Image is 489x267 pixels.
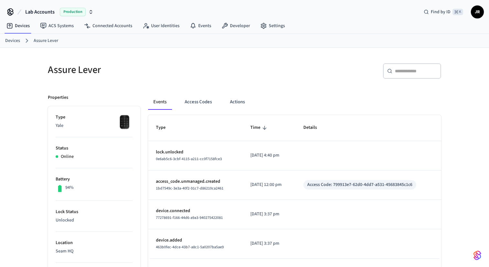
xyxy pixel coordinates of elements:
[250,181,288,188] p: [DATE] 12:00 pm
[250,123,269,133] span: Time
[185,20,216,32] a: Events
[303,123,325,133] span: Details
[56,248,133,255] p: Seam HQ
[56,145,133,152] p: Status
[156,208,235,214] p: device.connected
[225,94,250,110] button: Actions
[156,123,174,133] span: Type
[56,176,133,183] p: Battery
[179,94,217,110] button: Access Codes
[56,240,133,246] p: Location
[473,250,481,261] img: SeamLogoGradient.69752ec5.svg
[452,9,463,15] span: ⌘ K
[472,6,483,18] span: JR
[1,20,35,32] a: Devices
[307,181,412,188] div: Access Code: 799913e7-62d0-4dd7-a531-45683845c1c6
[56,114,133,121] p: Type
[156,244,224,250] span: 463b0fec-4dce-43b7-a8c1-5a0207ba5ae9
[471,5,484,18] button: JR
[156,156,222,162] span: 0e6ab5c6-3cbf-4115-a211-cc0f7158fce3
[5,37,20,44] a: Devices
[137,20,185,32] a: User Identities
[148,115,441,258] table: sticky table
[79,20,137,32] a: Connected Accounts
[156,237,235,244] p: device.added
[56,209,133,215] p: Lock Status
[48,94,68,101] p: Properties
[60,8,86,16] span: Production
[65,184,74,191] p: 94%
[35,20,79,32] a: ACS Systems
[148,94,441,110] div: ant example
[56,122,133,129] p: Yale
[250,152,288,159] p: [DATE] 4:40 pm
[61,153,74,160] p: Online
[216,20,255,32] a: Developer
[148,94,172,110] button: Events
[25,8,55,16] span: Lab Accounts
[431,9,451,15] span: Find by ID
[56,217,133,224] p: Unlocked
[255,20,290,32] a: Settings
[156,178,235,185] p: access_code.unmanaged.created
[156,186,223,191] span: 1bd7549c-3e3a-40f2-91c7-d86210ca2461
[156,215,223,221] span: 77278691-f166-44d6-a9a3-940275422081
[34,37,58,44] a: Assure Lever
[250,211,288,218] p: [DATE] 3:37 pm
[418,6,468,18] div: Find by ID⌘ K
[116,114,133,130] img: Yale Smart Lock
[48,63,241,77] h5: Assure Lever
[156,149,235,156] p: lock.unlocked
[250,240,288,247] p: [DATE] 3:37 pm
